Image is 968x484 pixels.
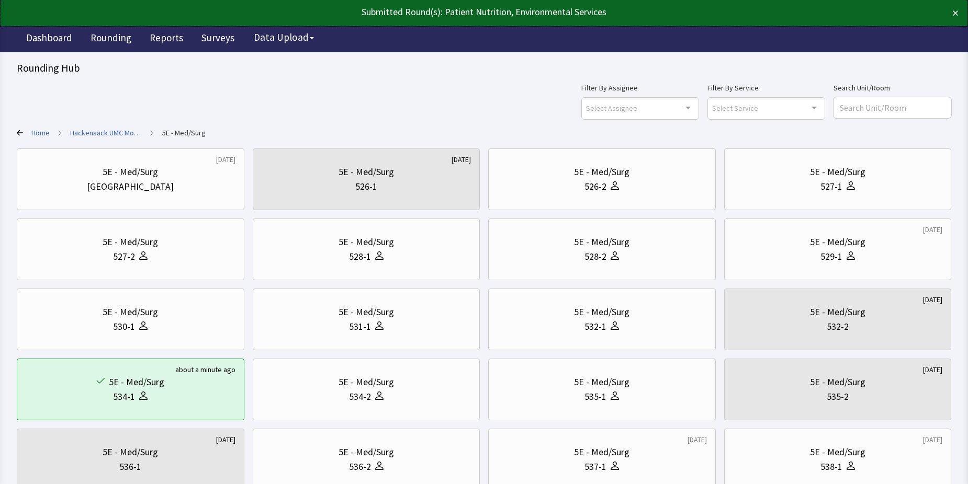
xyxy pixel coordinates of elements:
[87,179,174,194] div: [GEOGRAPHIC_DATA]
[574,165,629,179] div: 5E - Med/Surg
[834,82,951,94] label: Search Unit/Room
[574,305,629,319] div: 5E - Med/Surg
[103,165,158,179] div: 5E - Med/Surg
[355,179,377,194] div: 526-1
[820,459,842,474] div: 538-1
[810,235,865,249] div: 5E - Med/Surg
[810,375,865,389] div: 5E - Med/Surg
[586,102,637,114] span: Select Assignee
[9,5,864,19] div: Submitted Round(s): Patient Nutrition, Environmental Services
[581,82,699,94] label: Filter By Assignee
[339,235,394,249] div: 5E - Med/Surg
[707,82,825,94] label: Filter By Service
[18,26,80,52] a: Dashboard
[339,165,394,179] div: 5E - Med/Surg
[574,375,629,389] div: 5E - Med/Surg
[827,389,849,404] div: 535-2
[810,445,865,459] div: 5E - Med/Surg
[103,235,158,249] div: 5E - Med/Surg
[712,102,758,114] span: Select Service
[584,319,606,334] div: 532-1
[349,389,371,404] div: 534-2
[113,249,135,264] div: 527-2
[339,375,394,389] div: 5E - Med/Surg
[923,434,942,445] div: [DATE]
[952,5,959,21] button: ×
[83,26,139,52] a: Rounding
[827,319,849,334] div: 532-2
[113,319,135,334] div: 530-1
[810,165,865,179] div: 5E - Med/Surg
[247,28,320,47] button: Data Upload
[349,459,371,474] div: 536-2
[923,364,942,375] div: [DATE]
[349,249,371,264] div: 528-1
[820,179,842,194] div: 527-1
[584,459,606,474] div: 537-1
[584,179,606,194] div: 526-2
[810,305,865,319] div: 5E - Med/Surg
[216,434,235,445] div: [DATE]
[194,26,242,52] a: Surveys
[119,459,141,474] div: 536-1
[109,375,164,389] div: 5E - Med/Surg
[584,389,606,404] div: 535-1
[452,154,471,165] div: [DATE]
[574,235,629,249] div: 5E - Med/Surg
[150,122,154,143] span: >
[142,26,191,52] a: Reports
[688,434,707,445] div: [DATE]
[175,364,235,375] div: about a minute ago
[584,249,606,264] div: 528-2
[923,224,942,235] div: [DATE]
[923,294,942,305] div: [DATE]
[216,154,235,165] div: [DATE]
[349,319,371,334] div: 531-1
[70,128,142,138] a: Hackensack UMC Mountainside
[574,445,629,459] div: 5E - Med/Surg
[103,445,158,459] div: 5E - Med/Surg
[113,389,135,404] div: 534-1
[834,97,951,118] input: Search Unit/Room
[58,122,62,143] span: >
[31,128,50,138] a: Home
[162,128,206,138] a: 5E - Med/Surg
[103,305,158,319] div: 5E - Med/Surg
[820,249,842,264] div: 529-1
[339,305,394,319] div: 5E - Med/Surg
[17,61,951,75] div: Rounding Hub
[339,445,394,459] div: 5E - Med/Surg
